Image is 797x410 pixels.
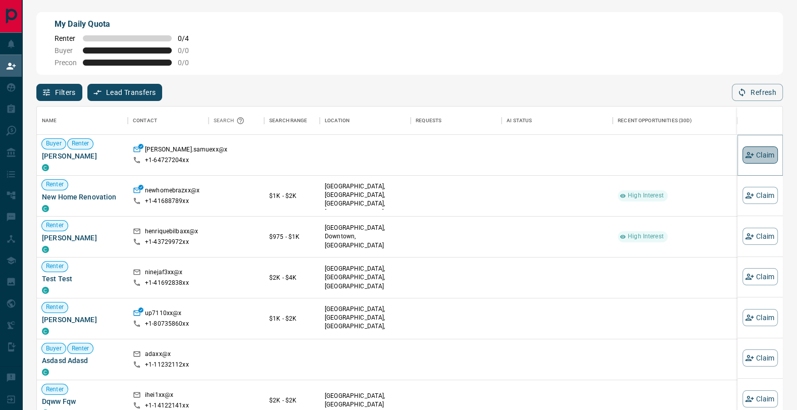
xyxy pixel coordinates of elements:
[269,107,308,135] div: Search Range
[178,46,200,55] span: 0 / 0
[42,315,123,325] span: [PERSON_NAME]
[42,287,49,294] div: condos.ca
[55,18,200,30] p: My Daily Quota
[320,107,411,135] div: Location
[42,328,49,335] div: condos.ca
[133,107,157,135] div: Contact
[732,84,783,101] button: Refresh
[145,156,189,165] p: +1- 64727204xx
[145,309,181,320] p: up7110xx@x
[145,361,189,369] p: +1- 11232112xx
[42,107,57,135] div: Name
[42,385,68,394] span: Renter
[742,349,778,367] button: Claim
[178,59,200,67] span: 0 / 0
[145,320,189,328] p: +1- 80735860xx
[36,84,82,101] button: Filters
[624,232,668,241] span: High Interest
[264,107,320,135] div: Search Range
[416,107,441,135] div: Requests
[87,84,163,101] button: Lead Transfers
[42,274,123,284] span: Test Test
[145,279,189,287] p: +1- 41692838xx
[325,265,406,290] p: [GEOGRAPHIC_DATA], [GEOGRAPHIC_DATA], [GEOGRAPHIC_DATA]
[325,392,406,409] p: [GEOGRAPHIC_DATA], [GEOGRAPHIC_DATA]
[325,305,406,348] p: [GEOGRAPHIC_DATA], [GEOGRAPHIC_DATA], [GEOGRAPHIC_DATA], [GEOGRAPHIC_DATA] | [GEOGRAPHIC_DATA]
[269,314,315,323] p: $1K - $2K
[325,107,350,135] div: Location
[145,401,189,410] p: +1- 14122141xx
[742,228,778,245] button: Claim
[145,268,183,279] p: ninejaf3xx@x
[145,391,173,401] p: ihei1xx@x
[37,107,128,135] div: Name
[68,344,93,353] span: Renter
[214,107,247,135] div: Search
[269,232,315,241] p: $975 - $1K
[502,107,613,135] div: AI Status
[42,233,123,243] span: [PERSON_NAME]
[325,182,406,226] p: [GEOGRAPHIC_DATA], [GEOGRAPHIC_DATA], [GEOGRAPHIC_DATA], [GEOGRAPHIC_DATA] | [GEOGRAPHIC_DATA]
[178,34,200,42] span: 0 / 4
[42,396,123,406] span: Dqww Fqw
[128,107,209,135] div: Contact
[742,390,778,407] button: Claim
[145,186,200,197] p: newhomebrazxx@x
[42,355,123,366] span: Asdasd Adasd
[269,191,315,200] p: $1K - $2K
[145,238,189,246] p: +1- 43729972xx
[42,246,49,253] div: condos.ca
[325,224,406,249] p: [GEOGRAPHIC_DATA], Downtown, [GEOGRAPHIC_DATA]
[145,145,227,156] p: [PERSON_NAME].samuexx@x
[42,151,123,161] span: [PERSON_NAME]
[613,107,737,135] div: Recent Opportunities (30d)
[42,262,68,271] span: Renter
[42,180,68,189] span: Renter
[624,191,668,200] span: High Interest
[742,268,778,285] button: Claim
[507,107,532,135] div: AI Status
[618,107,692,135] div: Recent Opportunities (30d)
[145,197,189,206] p: +1- 41688789xx
[145,227,198,238] p: henriquebilbaxx@x
[42,164,49,171] div: condos.ca
[42,139,66,148] span: Buyer
[42,192,123,202] span: New Home Renovation
[42,369,49,376] div: condos.ca
[55,34,77,42] span: Renter
[145,350,171,361] p: adaxx@x
[55,59,77,67] span: Precon
[42,344,66,353] span: Buyer
[742,309,778,326] button: Claim
[68,139,93,148] span: Renter
[269,396,315,405] p: $2K - $2K
[42,221,68,230] span: Renter
[42,205,49,212] div: condos.ca
[42,303,68,312] span: Renter
[55,46,77,55] span: Buyer
[269,273,315,282] p: $2K - $4K
[742,187,778,204] button: Claim
[742,146,778,164] button: Claim
[411,107,502,135] div: Requests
